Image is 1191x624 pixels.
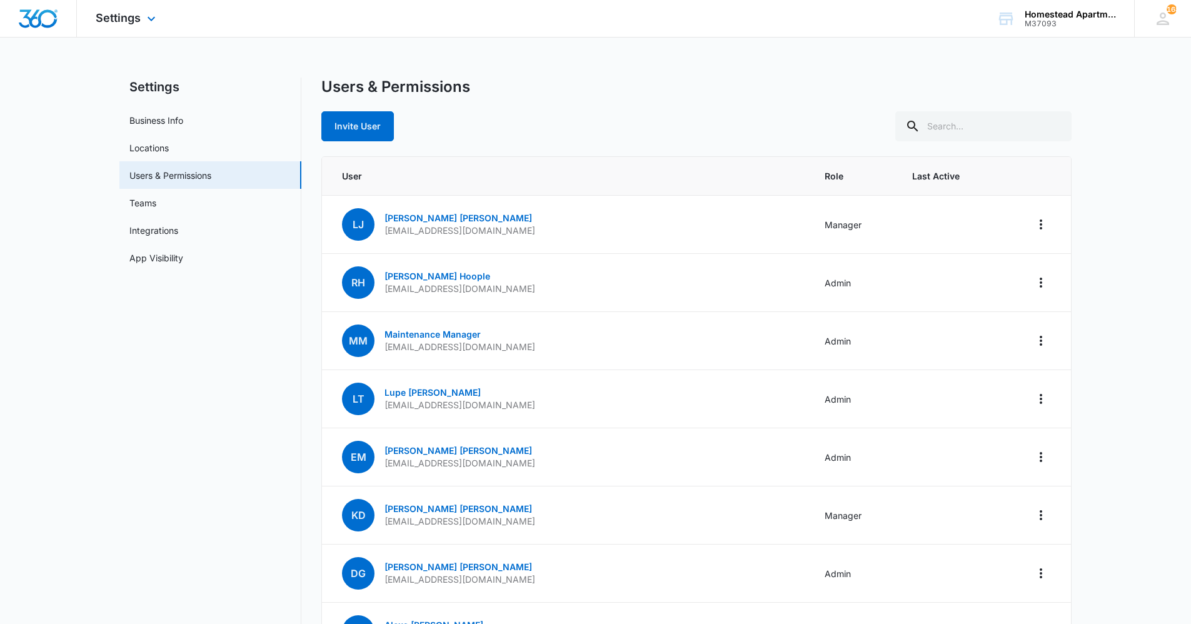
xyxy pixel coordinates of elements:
a: LT [342,394,374,405]
span: 168 [1167,4,1177,14]
span: LT [342,383,374,415]
td: Admin [810,428,897,486]
a: [PERSON_NAME] [PERSON_NAME] [384,503,532,514]
a: [PERSON_NAME] [PERSON_NAME] [384,445,532,456]
p: [EMAIL_ADDRESS][DOMAIN_NAME] [384,399,535,411]
a: Business Info [129,114,183,127]
div: account name [1025,9,1116,19]
button: Actions [1031,505,1051,525]
input: Search... [895,111,1072,141]
a: [PERSON_NAME] [PERSON_NAME] [384,213,532,223]
span: EM [342,441,374,473]
td: Admin [810,370,897,428]
td: Admin [810,545,897,603]
a: Integrations [129,224,178,237]
p: [EMAIL_ADDRESS][DOMAIN_NAME] [384,573,535,586]
button: Actions [1031,389,1051,409]
span: MM [342,325,374,357]
a: Users & Permissions [129,169,211,182]
button: Actions [1031,331,1051,351]
a: LJ [342,219,374,230]
span: Settings [96,11,141,24]
a: Lupe [PERSON_NAME] [384,387,481,398]
button: Actions [1031,273,1051,293]
p: [EMAIL_ADDRESS][DOMAIN_NAME] [384,283,535,295]
p: [EMAIL_ADDRESS][DOMAIN_NAME] [384,515,535,528]
p: [EMAIL_ADDRESS][DOMAIN_NAME] [384,341,535,353]
a: Maintenance Manager [384,329,481,340]
a: [PERSON_NAME] Hoople [384,271,490,281]
a: Teams [129,196,156,209]
a: Locations [129,141,169,154]
a: DG [342,568,374,579]
span: Role [825,169,882,183]
td: Admin [810,254,897,312]
h2: Settings [119,78,301,96]
p: [EMAIL_ADDRESS][DOMAIN_NAME] [384,224,535,237]
div: notifications count [1167,4,1177,14]
span: KD [342,499,374,531]
span: RH [342,266,374,299]
td: Manager [810,196,897,254]
a: Invite User [321,121,394,131]
td: Admin [810,312,897,370]
div: account id [1025,19,1116,28]
a: KD [342,510,374,521]
a: App Visibility [129,251,183,264]
td: Manager [810,486,897,545]
a: EM [342,452,374,463]
span: Last Active [912,169,984,183]
button: Actions [1031,447,1051,467]
span: User [342,169,795,183]
button: Actions [1031,214,1051,234]
a: MM [342,336,374,346]
h1: Users & Permissions [321,78,470,96]
span: LJ [342,208,374,241]
a: RH [342,278,374,288]
p: [EMAIL_ADDRESS][DOMAIN_NAME] [384,457,535,470]
span: DG [342,557,374,590]
button: Actions [1031,563,1051,583]
a: [PERSON_NAME] [PERSON_NAME] [384,561,532,572]
button: Invite User [321,111,394,141]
